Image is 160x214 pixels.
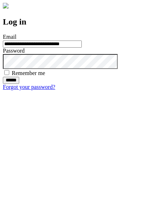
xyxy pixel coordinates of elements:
[3,17,157,27] h2: Log in
[3,34,16,40] label: Email
[3,84,55,90] a: Forgot your password?
[3,48,25,54] label: Password
[12,70,45,76] label: Remember me
[3,3,9,9] img: logo-4e3dc11c47720685a147b03b5a06dd966a58ff35d612b21f08c02c0306f2b779.png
